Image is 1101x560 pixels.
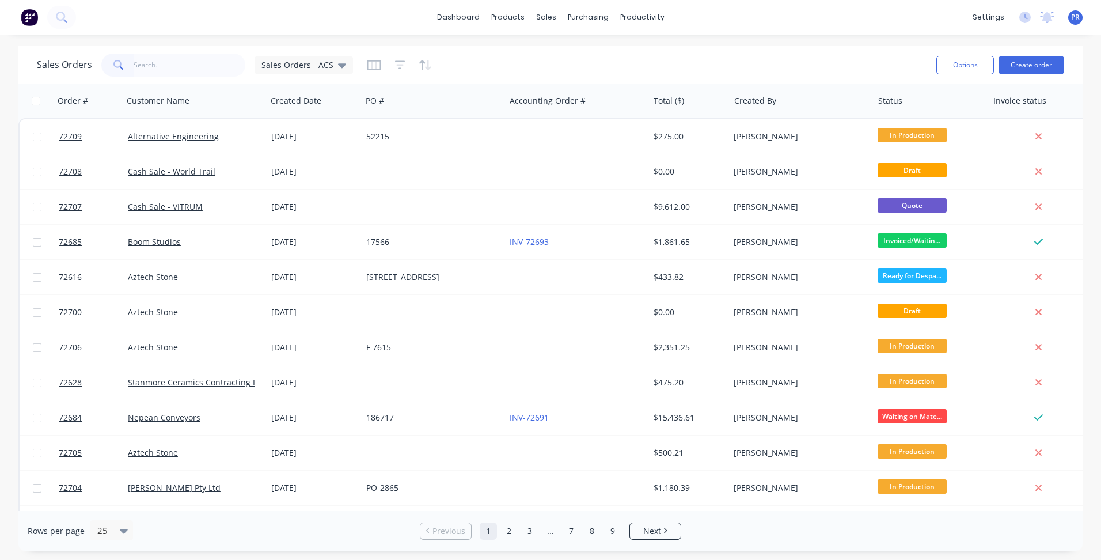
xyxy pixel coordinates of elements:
[59,131,82,142] span: 72709
[59,436,128,470] a: 72705
[878,128,947,142] span: In Production
[604,523,621,540] a: Page 9
[734,447,861,459] div: [PERSON_NAME]
[878,198,947,213] span: Quote
[366,95,384,107] div: PO #
[128,236,181,247] a: Boom Studios
[59,506,128,540] a: 72703
[734,95,776,107] div: Created By
[654,166,721,177] div: $0.00
[128,271,178,282] a: Aztech Stone
[261,59,333,71] span: Sales Orders - ACS
[654,412,721,423] div: $15,436.61
[128,447,178,458] a: Aztech Stone
[59,154,128,189] a: 72708
[542,523,559,540] a: Jump forward
[128,201,203,212] a: Cash Sale - VITRUM
[366,412,494,423] div: 186717
[500,523,518,540] a: Page 2
[271,377,357,388] div: [DATE]
[271,201,357,213] div: [DATE]
[271,271,357,283] div: [DATE]
[654,131,721,142] div: $275.00
[734,166,861,177] div: [PERSON_NAME]
[128,131,219,142] a: Alternative Engineering
[134,54,246,77] input: Search...
[128,412,200,423] a: Nepean Conveyors
[432,525,465,537] span: Previous
[366,131,494,142] div: 52215
[878,479,947,494] span: In Production
[366,271,494,283] div: [STREET_ADDRESS]
[366,342,494,353] div: F 7615
[271,307,357,318] div: [DATE]
[128,307,178,317] a: Aztech Stone
[521,523,538,540] a: Page 3
[654,201,721,213] div: $9,612.00
[59,471,128,505] a: 72704
[734,271,861,283] div: [PERSON_NAME]
[271,447,357,459] div: [DATE]
[878,95,902,107] div: Status
[734,377,861,388] div: [PERSON_NAME]
[128,342,178,353] a: Aztech Stone
[734,307,861,318] div: [PERSON_NAME]
[21,9,38,26] img: Factory
[59,482,82,494] span: 72704
[967,9,1010,26] div: settings
[127,95,189,107] div: Customer Name
[878,444,947,459] span: In Production
[28,525,85,537] span: Rows per page
[59,225,128,259] a: 72685
[510,236,549,247] a: INV-72693
[878,339,947,353] span: In Production
[654,377,721,388] div: $475.20
[59,260,128,294] a: 72616
[654,482,721,494] div: $1,180.39
[59,400,128,435] a: 72684
[643,525,661,537] span: Next
[59,447,82,459] span: 72705
[271,166,357,177] div: [DATE]
[59,342,82,353] span: 72706
[654,342,721,353] div: $2,351.25
[734,201,861,213] div: [PERSON_NAME]
[878,409,947,423] span: Waiting on Mate...
[878,304,947,318] span: Draft
[271,236,357,248] div: [DATE]
[993,95,1046,107] div: Invoice status
[271,482,357,494] div: [DATE]
[271,95,321,107] div: Created Date
[562,9,614,26] div: purchasing
[59,201,82,213] span: 72707
[878,268,947,283] span: Ready for Despa...
[128,166,215,177] a: Cash Sale - World Trail
[59,119,128,154] a: 72709
[654,447,721,459] div: $500.21
[415,523,686,540] ul: Pagination
[654,271,721,283] div: $433.82
[999,56,1064,74] button: Create order
[366,236,494,248] div: 17566
[654,95,684,107] div: Total ($)
[936,56,994,74] button: Options
[128,482,221,493] a: [PERSON_NAME] Pty Ltd
[480,523,497,540] a: Page 1 is your current page
[563,523,580,540] a: Page 7
[583,523,601,540] a: Page 8
[59,190,128,224] a: 72707
[59,377,82,388] span: 72628
[59,236,82,248] span: 72685
[59,166,82,177] span: 72708
[654,236,721,248] div: $1,861.65
[431,9,485,26] a: dashboard
[59,330,128,365] a: 72706
[58,95,88,107] div: Order #
[485,9,530,26] div: products
[366,482,494,494] div: PO-2865
[654,307,721,318] div: $0.00
[878,233,947,248] span: Invoiced/Waitin...
[510,412,549,423] a: INV-72691
[37,59,92,70] h1: Sales Orders
[614,9,670,26] div: productivity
